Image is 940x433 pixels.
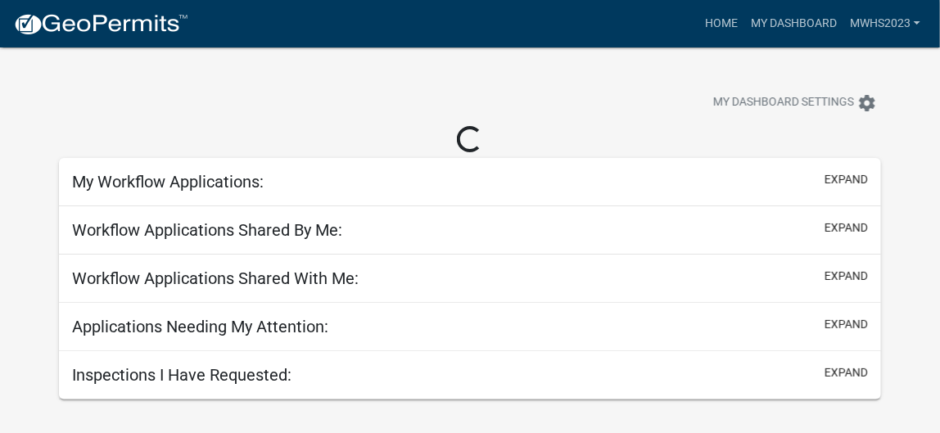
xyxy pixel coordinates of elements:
[825,268,868,285] button: expand
[700,87,890,119] button: My Dashboard Settingssettings
[72,172,264,192] h5: My Workflow Applications:
[857,93,877,113] i: settings
[713,93,854,113] span: My Dashboard Settings
[825,316,868,333] button: expand
[825,171,868,188] button: expand
[825,219,868,237] button: expand
[843,8,927,39] a: MWHS2023
[825,364,868,381] button: expand
[72,317,328,336] h5: Applications Needing My Attention:
[72,220,342,240] h5: Workflow Applications Shared By Me:
[698,8,744,39] a: Home
[744,8,843,39] a: My Dashboard
[72,365,291,385] h5: Inspections I Have Requested:
[72,268,359,288] h5: Workflow Applications Shared With Me:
